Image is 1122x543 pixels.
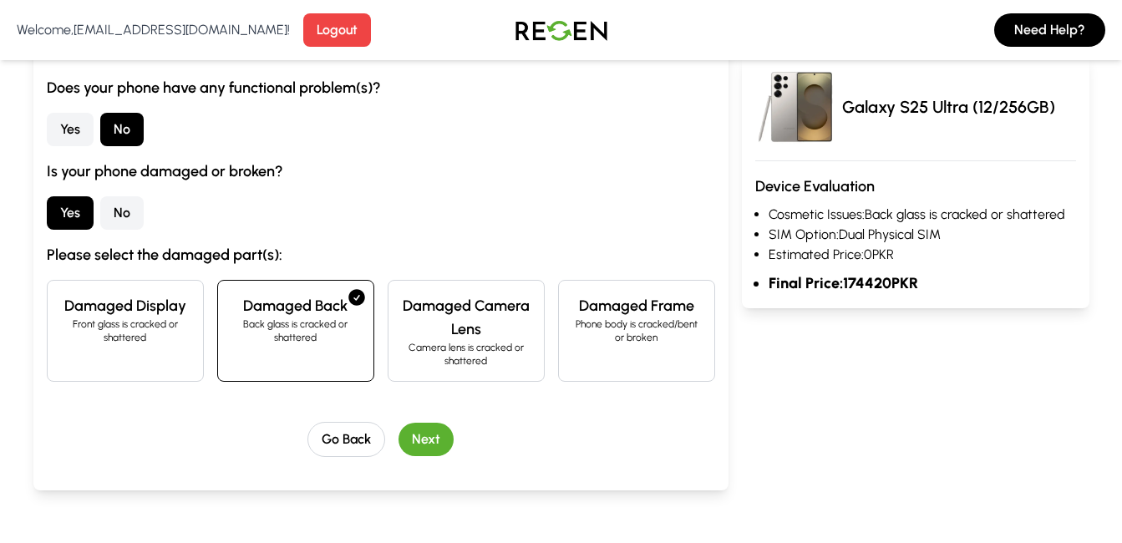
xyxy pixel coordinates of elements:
p: Galaxy S25 Ultra (12/256GB) [842,95,1055,119]
p: Camera lens is cracked or shattered [402,341,531,368]
h4: Damaged Camera Lens [402,294,531,341]
h3: Is your phone damaged or broken? [47,160,715,183]
button: No [100,196,144,230]
li: SIM Option: Dual Physical SIM [769,225,1076,245]
button: Next [399,423,454,456]
button: No [100,113,144,146]
button: Yes [47,196,94,230]
p: Back glass is cracked or shattered [231,317,360,344]
button: Yes [47,113,94,146]
img: Logo [503,7,620,53]
p: Welcome, [EMAIL_ADDRESS][DOMAIN_NAME] ! [17,20,290,40]
h4: Damaged Back [231,294,360,317]
li: Cosmetic Issues: Back glass is cracked or shattered [769,205,1076,225]
h3: Device Evaluation [755,175,1076,198]
img: Galaxy S25 Ultra [755,67,835,147]
button: Go Back [307,422,385,457]
p: Phone body is cracked/bent or broken [572,317,701,344]
li: Estimated Price: 0 PKR [769,245,1076,265]
button: Logout [303,13,371,47]
li: Final Price: 174420 PKR [769,271,1076,295]
h4: Damaged Frame [572,294,701,317]
h3: Please select the damaged part(s): [47,243,715,266]
h3: Does your phone have any functional problem(s)? [47,76,715,99]
h4: Damaged Display [61,294,190,317]
button: Need Help? [994,13,1105,47]
p: Front glass is cracked or shattered [61,317,190,344]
